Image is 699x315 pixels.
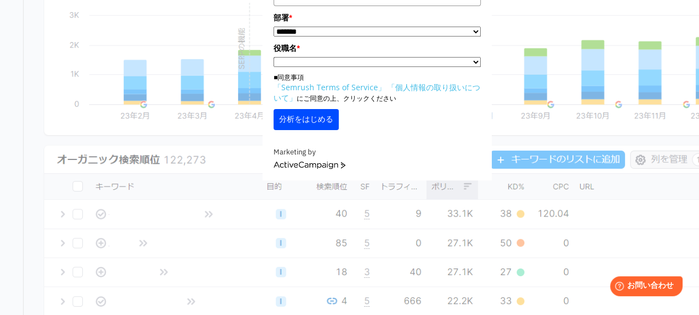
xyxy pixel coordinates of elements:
[601,272,687,303] iframe: Help widget launcher
[274,147,481,158] div: Marketing by
[274,42,481,54] label: 役職名
[274,12,481,24] label: 部署
[274,82,386,92] a: 「Semrush Terms of Service」
[274,82,480,103] a: 「個人情報の取り扱いについて」
[274,73,481,104] p: ■同意事項 にご同意の上、クリックください
[274,109,339,130] button: 分析をはじめる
